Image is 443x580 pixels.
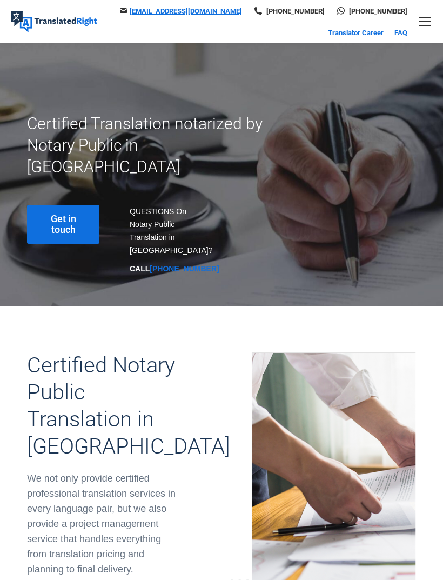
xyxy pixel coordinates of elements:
[27,352,178,460] h2: Certified Notary Public Translation in [GEOGRAPHIC_DATA]
[40,214,86,235] span: Get in touch
[27,471,178,577] div: We not only provide certified professional translation services in every language pair, but we al...
[150,264,219,273] a: [PHONE_NUMBER]
[11,11,97,32] img: Translated Right
[418,15,432,29] a: Mobile menu icon
[394,29,407,37] a: FAQ
[130,264,219,273] strong: CALL
[27,205,99,244] a: Get in touch
[335,6,407,16] a: [PHONE_NUMBER]
[27,113,281,178] h1: Certified Translation notarized by Notary Public in [GEOGRAPHIC_DATA]
[253,6,325,16] a: [PHONE_NUMBER]
[130,7,242,15] a: [EMAIL_ADDRESS][DOMAIN_NAME]
[130,205,211,275] div: QUESTIONS On Notary Public Translation in [GEOGRAPHIC_DATA]?
[328,29,384,37] a: Translator Career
